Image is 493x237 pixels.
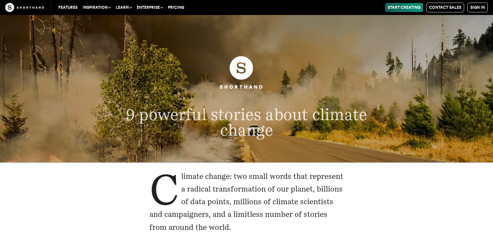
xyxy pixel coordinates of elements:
button: Enterprise [134,3,165,12]
button: Inspiration [80,3,113,12]
span: 9 powerful stories about climate change [126,105,367,140]
button: Learn [113,3,134,12]
a: Sign in [467,3,488,12]
img: The Craft [5,3,44,12]
a: Start Creating [385,3,423,12]
p: Climate change: two small words that represent a radical transformation of our planet, billions o... [149,170,344,233]
a: Features [56,3,80,12]
a: Pricing [165,3,187,12]
a: Contact Sales [426,3,464,12]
